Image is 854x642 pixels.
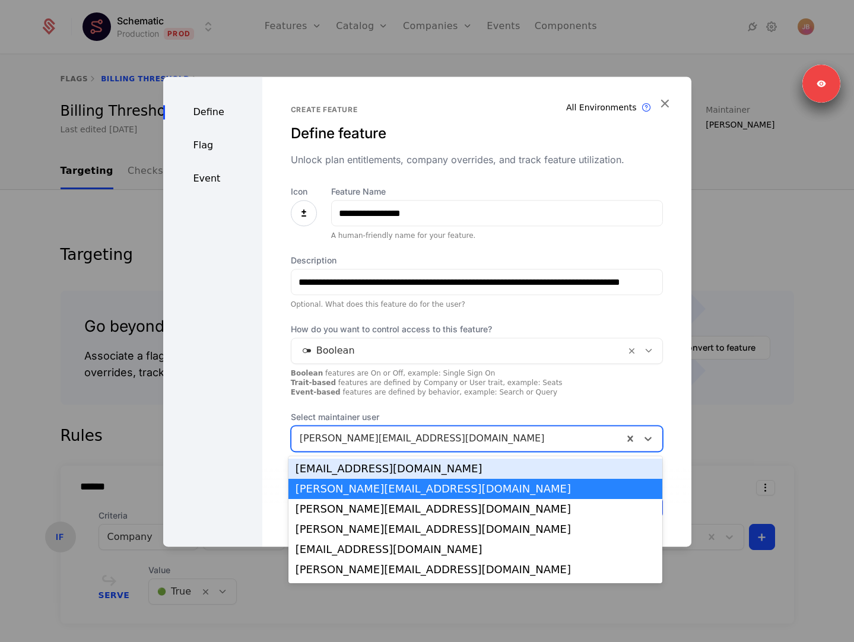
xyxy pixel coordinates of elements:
div: [PERSON_NAME][EMAIL_ADDRESS][DOMAIN_NAME] [296,504,656,514]
div: Flag [163,138,262,152]
div: All Environments [566,101,637,113]
div: [PERSON_NAME][EMAIL_ADDRESS][DOMAIN_NAME] [296,524,656,535]
div: [PERSON_NAME][EMAIL_ADDRESS][DOMAIN_NAME] [296,484,656,494]
strong: Trait-based [291,379,336,387]
div: [EMAIL_ADDRESS][DOMAIN_NAME] [296,463,656,474]
div: Define [163,105,262,119]
label: Feature Name [331,186,663,198]
span: How do you want to control access to this feature? [291,323,663,335]
div: Optional. What does this feature do for the user? [291,300,663,309]
div: Event [163,171,262,186]
label: Icon [291,186,317,198]
strong: Event-based [291,388,341,396]
span: Select maintainer user [291,411,663,423]
div: Define feature [291,124,663,143]
div: [EMAIL_ADDRESS][DOMAIN_NAME] [296,544,656,555]
div: Create feature [291,105,663,115]
strong: Boolean [291,369,323,377]
div: features are On or Off, example: Single Sign On features are defined by Company or User trait, ex... [291,368,663,397]
div: A human-friendly name for your feature. [331,231,663,240]
label: Description [291,255,663,266]
div: [PERSON_NAME][EMAIL_ADDRESS][DOMAIN_NAME] [296,564,656,575]
div: Unlock plan entitlements, company overrides, and track feature utilization. [291,152,663,167]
